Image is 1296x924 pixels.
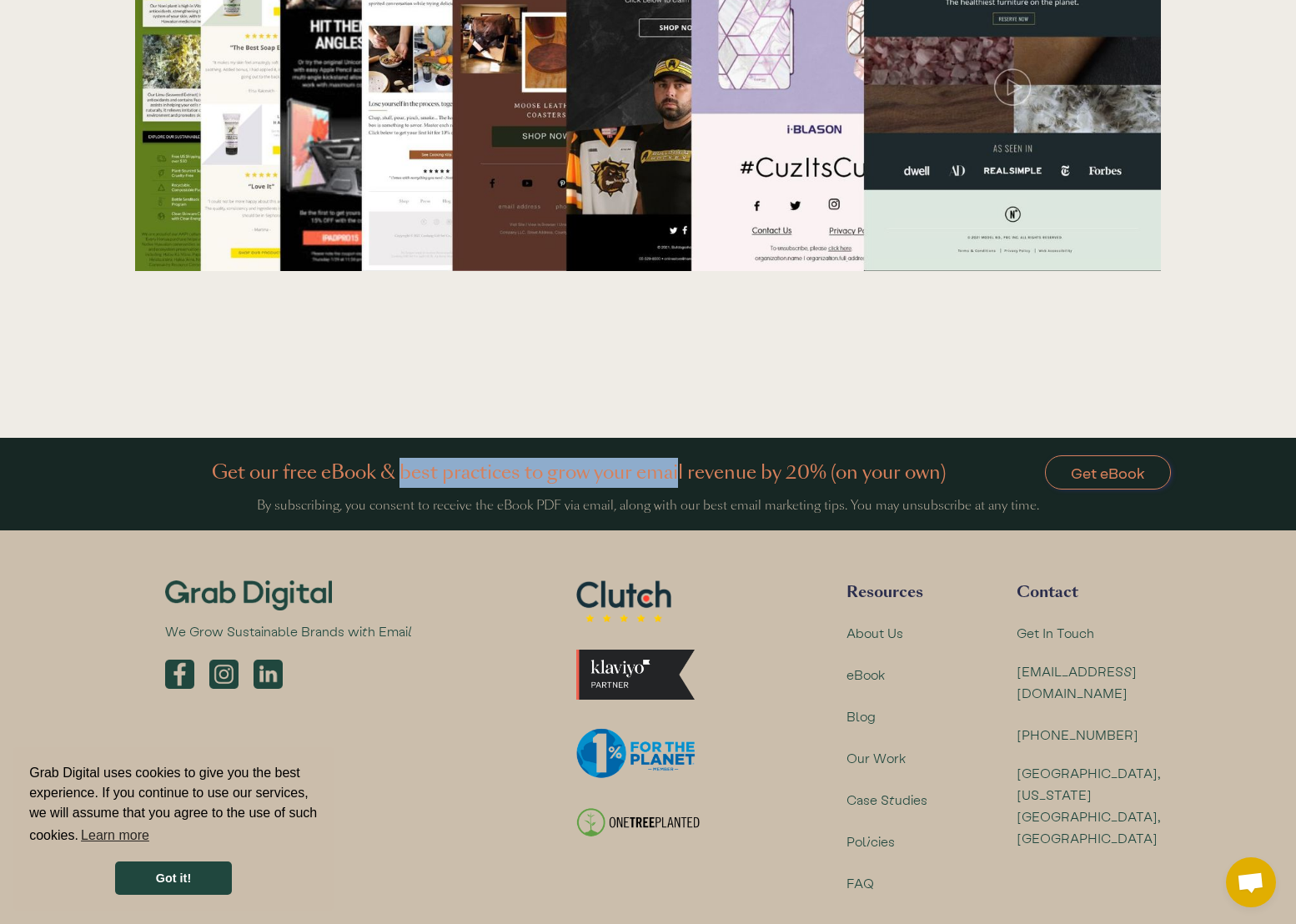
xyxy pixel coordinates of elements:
[1017,622,1094,644] a: Get In Touch
[846,831,895,852] a: Policies
[209,660,254,689] a: Grab Digital email marketing on social channels (instagram)
[576,580,671,650] img: We are rated on Clutch.co
[165,660,194,689] img: Grab Digital email marketing on social channels (facebook)
[846,580,975,602] div: Resources
[212,458,963,488] h4: Get our free eBook & best practices to grow your email revenue by 20% (on your own)
[846,664,885,685] a: eBook
[121,496,1175,515] div: By subscribing, you consent to receive the eBook PDF via email, along with our best email marketi...
[13,747,334,911] div: cookieconsent
[846,706,876,727] a: Blog
[846,789,927,811] a: Case Studies
[1017,660,1161,704] a: [EMAIL_ADDRESS][DOMAIN_NAME]
[1017,580,1161,602] div: Contact
[846,872,874,894] a: FAQ
[78,823,152,848] a: learn more about cookies
[165,580,332,610] img: Grab Digital eCommerce email marketing
[165,660,209,689] a: Grab Digital email marketing on social channels (facebook)
[846,747,906,769] a: Our Work
[1226,857,1276,907] div: Open chat
[1017,762,1161,849] a: [GEOGRAPHIC_DATA], [US_STATE][GEOGRAPHIC_DATA], [GEOGRAPHIC_DATA]
[1017,762,1161,849] div: [GEOGRAPHIC_DATA], [US_STATE] [GEOGRAPHIC_DATA], [GEOGRAPHIC_DATA]
[115,861,232,895] a: dismiss cookie message
[576,650,695,727] img: We are a Klaviyo email marketing agency partner
[846,622,903,644] a: About Us
[1045,455,1171,490] a: Get eBook
[209,660,239,689] img: Grab Digital email marketing on social channels (instagram)
[576,727,696,807] img: We are a proud member of 1% for the planet
[576,807,700,865] img: We plant trees for every unique email send
[1017,724,1138,746] a: [PHONE_NUMBER]
[254,660,283,689] img: Grab Digital email marketing on social channels (linkedin)
[254,660,298,689] a: Grab Digital email marketing on social channels (linkedin)
[165,610,474,644] p: We Grow Sustainable Brands with Email
[29,763,318,848] span: Grab Digital uses cookies to give you the best experience. If you continue to use our services, w...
